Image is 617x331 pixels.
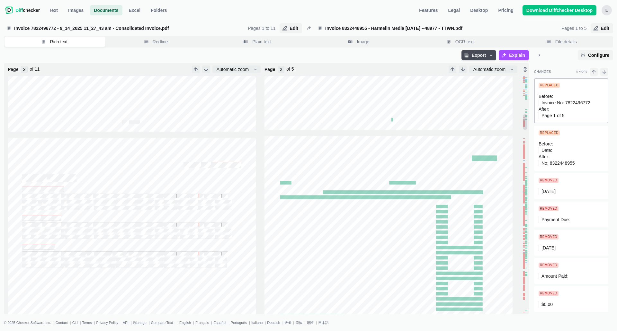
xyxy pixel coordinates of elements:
[578,70,587,74] span: of 297
[307,321,314,325] a: 繁體
[30,66,40,72] div: of
[554,39,578,45] span: File details
[96,321,118,325] a: Privacy Policy
[147,5,171,15] button: Folders
[539,206,559,211] div: Removed
[541,245,556,250] span: [DATE]
[90,5,122,15] a: Documents
[466,5,492,15] a: Desktop
[72,321,78,325] a: CLI
[251,39,272,45] span: Plain text
[4,321,56,325] li: © 2025 Checker Software Inc.
[215,66,250,73] span: Automatic zoom
[415,5,442,15] a: Features
[602,5,612,15] button: l
[541,302,553,307] span: $0.00
[561,25,587,31] div: Pages 1 to 5
[4,23,244,33] label: Invoice 7822496772 - 9_14_2025 11_27_43 am - Consolidated Invoice.pdf upload
[454,39,475,45] span: OCR text
[45,5,62,15] a: Text
[5,5,40,15] a: Diffchecker
[48,7,59,13] span: Text
[523,65,528,73] button: Lock scroll
[309,37,410,47] button: Image
[291,66,294,72] span: 5
[49,39,69,45] span: Rich text
[4,23,244,33] span: Invoice 7822496772 - 9_14_2025 11_27_43 am - Consolidated Invoice.pdf
[93,7,120,13] span: Documents
[539,291,559,296] div: Removed
[315,23,558,33] label: Invoice 8322448955 - Harmelin Media Feb 2025 --48977 - TTWN.pdf upload
[469,7,489,13] span: Desktop
[286,66,294,72] div: of
[461,50,496,60] button: Export
[459,65,467,73] button: Next Page
[472,66,507,73] span: Automatic zoom
[578,50,613,60] button: Configure
[539,94,553,99] span: Before:
[324,25,555,31] span: Invoice 8322448955 - Harmelin Media [DATE] --48977 - TTWN.pdf
[5,6,13,14] img: Diffchecker logo
[315,23,558,33] span: Invoice 8322448955 - Harmelin Media Feb 2025 --48977 - TTWN.pdf
[447,7,461,13] span: Legal
[587,52,611,58] span: Configure
[195,321,209,325] a: Français
[133,321,147,325] a: iManage
[13,25,241,31] span: Invoice 7822496772 - 9_14_2025 11_27_43 am - Consolidated Invoice.pdf
[410,37,511,47] button: OCR text
[213,321,226,325] a: Español
[541,217,570,222] span: Payment Due:
[508,52,526,58] span: Explain
[295,321,302,325] a: 简体
[539,154,549,159] span: After:
[280,23,302,33] button: Edit
[525,7,594,13] span: Download Diffchecker Desktop
[56,321,68,325] a: Contact
[267,321,280,325] a: Deutsch
[469,65,517,73] button: Automatic zoom
[212,65,261,73] button: Automatic zoom
[151,39,169,45] span: Redline
[499,50,529,60] button: Explain
[539,141,553,146] span: Before:
[541,189,556,194] span: [DATE]
[305,24,312,32] button: Swap diffs
[600,68,608,76] button: Next Change
[151,321,173,325] a: Compare Text
[494,5,517,15] a: Pricing
[289,25,300,31] span: Edit
[64,5,87,15] a: Images
[35,66,40,72] span: 11
[444,5,464,15] a: Legal
[251,321,263,325] a: Italiano
[449,65,456,73] button: Previous Page
[600,25,611,31] span: Edit
[67,7,85,13] span: Images
[541,161,575,166] span: No: 8322448955
[207,37,308,47] button: Plain text
[418,7,439,13] span: Features
[539,83,560,88] div: Replaced
[541,274,568,279] span: Amount Paid:
[355,39,371,45] span: Image
[82,321,92,325] a: Terms
[15,8,23,13] span: Diff
[534,70,551,74] div: Changes
[523,5,596,15] a: Download Diffchecker Desktop
[576,70,578,74] span: 1
[179,321,191,325] a: English
[539,130,560,135] div: Replaced
[539,107,549,112] span: After:
[128,7,142,13] span: Excel
[149,7,168,13] span: Folders
[539,263,559,268] div: Removed
[285,321,291,325] a: हिन्दी
[8,66,18,73] strong: Page
[539,234,559,240] div: Removed
[470,52,487,58] span: Export
[541,113,565,118] span: Page 1 of 5
[123,321,129,325] a: API
[264,66,275,73] strong: Page
[539,178,559,183] div: Removed
[591,23,613,33] button: Edit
